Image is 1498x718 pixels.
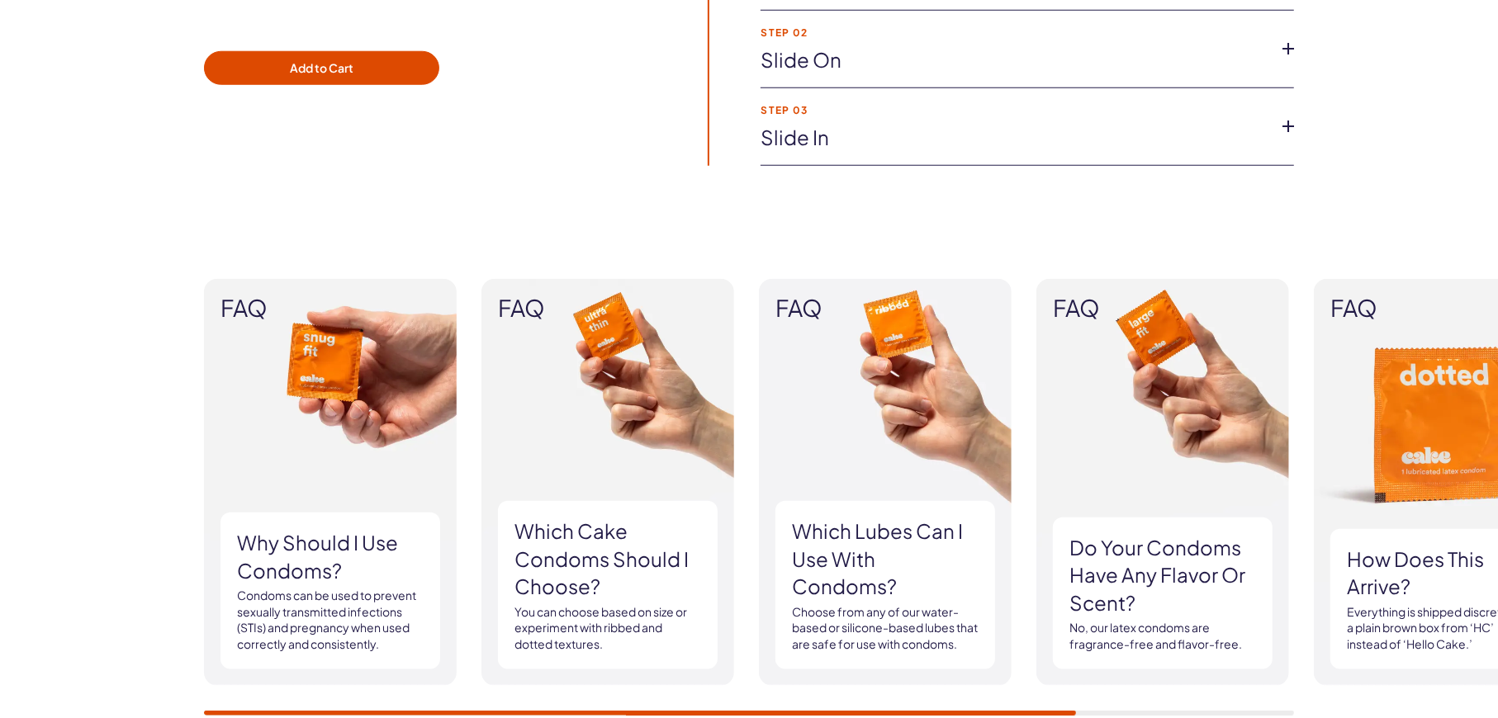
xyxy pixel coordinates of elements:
h3: Why should I use condoms? [237,529,424,584]
p: You can choose based on size or experiment with ribbed and dotted textures. [514,604,701,653]
span: FAQ [498,295,718,321]
span: FAQ [1053,295,1273,321]
h3: Which Cake Condoms should I choose? [514,517,701,601]
strong: Step 02 [761,27,1268,38]
p: No, our latex condoms are fragrance-free and flavor-free. [1069,620,1256,652]
span: FAQ [220,295,440,321]
strong: Step 03 [761,105,1268,116]
a: Slide in [761,124,1268,152]
span: FAQ [775,295,995,321]
button: Add to Cart [204,51,439,86]
h3: Which lubes can I use with condoms? [792,517,979,601]
p: Choose from any of our water-based or silicone-based lubes that are safe for use with condoms. [792,604,979,653]
p: Condoms can be used to prevent sexually transmitted infections (STIs) and pregnancy when used cor... [237,588,424,652]
a: Slide on [761,46,1268,74]
h3: Do your condoms have any flavor or scent? [1069,534,1256,617]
